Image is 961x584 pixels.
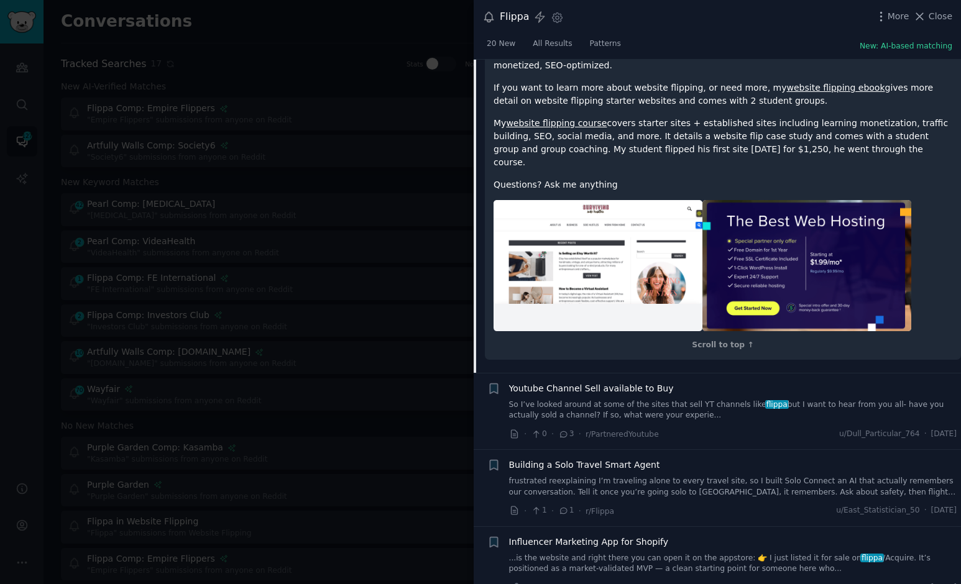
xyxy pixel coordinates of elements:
[494,117,952,169] p: My covers starter sites + established sites including learning monetization, traffic building, SE...
[590,39,621,50] span: Patterns
[509,382,674,395] a: Youtube Channel Sell available to Buy
[509,536,669,549] a: Influencer Marketing App for Shopify
[551,504,554,518] span: ·
[509,476,957,498] a: frustrated reexplaining I’m traveling alone to every travel site, so I built Solo Connect an AI t...
[586,34,625,60] a: Patterns
[913,10,952,23] button: Close
[931,505,957,516] span: [DATE]
[860,41,952,52] button: New: AI-based matching
[487,39,515,50] span: 20 New
[528,34,576,60] a: All Results
[494,200,702,304] img: How to Flip Websites: Step-by-Step
[931,429,957,440] span: [DATE]
[702,200,911,332] img: How to Flip Websites: Step-by-Step
[524,427,526,440] span: ·
[494,340,952,351] div: Scroll to top ↑
[836,505,919,516] span: u/East_Statistician_50
[579,427,581,440] span: ·
[509,399,957,421] a: So I’ve looked around at some of the sites that sell YT channels likeflippabut I want to hear fro...
[787,83,885,93] a: website flipping ebook
[765,400,789,409] span: flippa
[579,504,581,518] span: ·
[482,34,520,60] a: 20 New
[558,505,574,516] span: 1
[509,459,660,472] a: Building a Solo Travel Smart Agent
[924,505,927,516] span: ·
[533,39,572,50] span: All Results
[509,553,957,575] a: ...is the website and right there you can open it on the appstore: 👉 I just listed it for sale on...
[860,554,884,562] span: flippa
[875,10,909,23] button: More
[558,429,574,440] span: 3
[494,178,952,191] h1: Questions? Ask me anything
[888,10,909,23] span: More
[924,429,927,440] span: ·
[531,505,546,516] span: 1
[524,504,526,518] span: ·
[500,9,529,25] div: Flippa
[839,429,920,440] span: u/Dull_Particular_764
[929,10,952,23] span: Close
[551,427,554,440] span: ·
[494,81,952,107] p: If you want to learn more about website flipping, or need more, my gives more detail on website f...
[586,507,614,516] span: r/Flippa
[506,118,607,128] a: website flipping course
[586,430,659,439] span: r/PartneredYoutube
[531,429,546,440] span: 0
